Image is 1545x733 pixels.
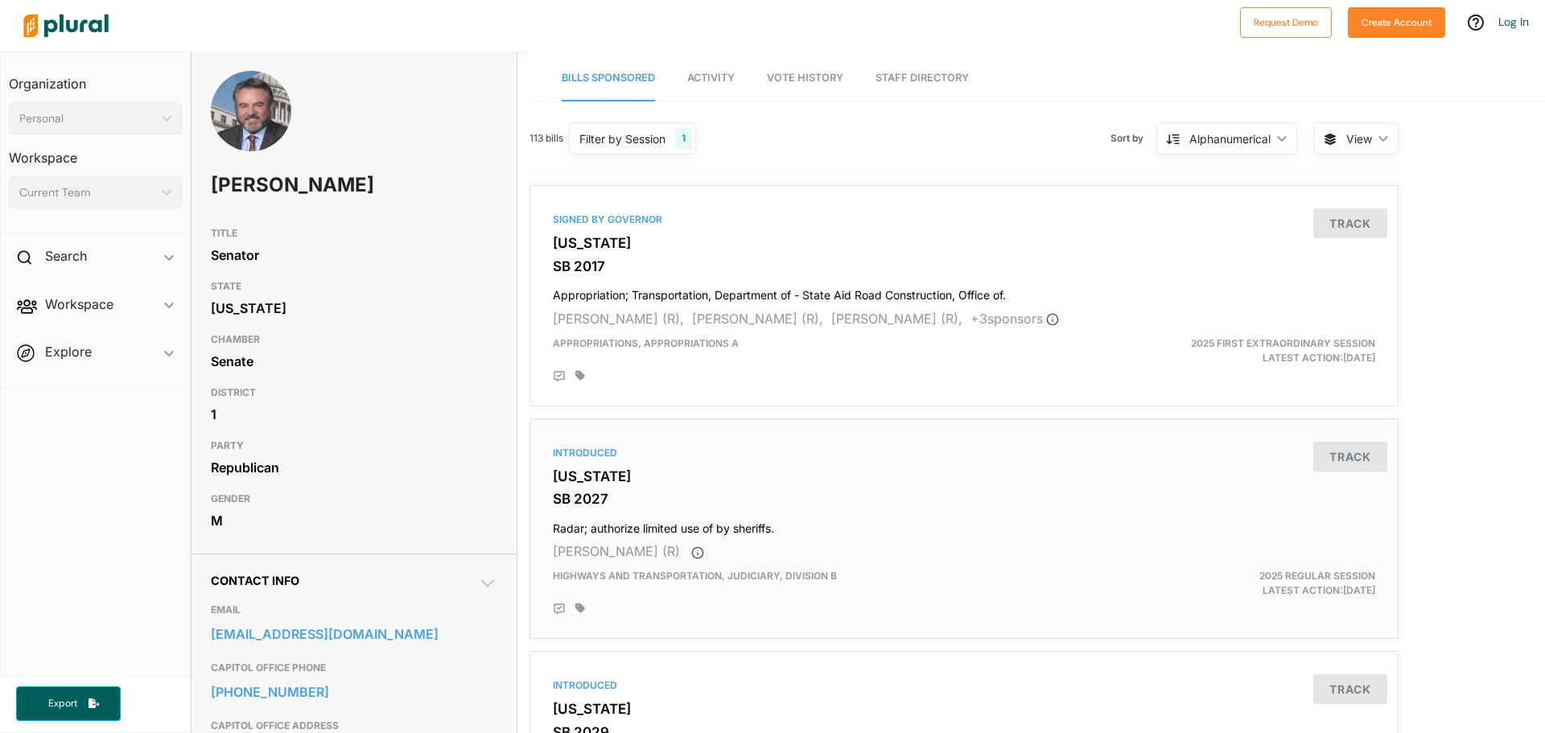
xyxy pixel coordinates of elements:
[692,311,823,327] span: [PERSON_NAME] (R),
[553,258,1375,274] h3: SB 2017
[211,349,497,373] div: Senate
[1313,674,1387,704] button: Track
[553,370,566,383] div: Add Position Statement
[1191,337,1375,349] span: 2025 First Extraordinary Session
[553,543,680,559] span: [PERSON_NAME] (R)
[831,311,962,327] span: [PERSON_NAME] (R),
[1259,570,1375,582] span: 2025 Regular Session
[687,56,735,101] a: Activity
[1240,7,1332,38] button: Request Demo
[767,56,843,101] a: Vote History
[211,574,299,587] span: Contact Info
[19,184,155,201] div: Current Team
[1348,7,1445,38] button: Create Account
[970,311,1059,327] span: + 3 sponsor s
[211,455,497,480] div: Republican
[1313,208,1387,238] button: Track
[1313,442,1387,472] button: Track
[553,701,1375,717] h3: [US_STATE]
[562,56,655,101] a: Bills Sponsored
[553,311,684,327] span: [PERSON_NAME] (R),
[675,128,692,149] div: 1
[553,570,837,582] span: Highways and Transportation, Judiciary, Division B
[553,281,1375,303] h4: Appropriation; Transportation, Department of - State Aid Road Construction, Office of.
[553,446,1375,460] div: Introduced
[553,212,1375,227] div: Signed by Governor
[1498,14,1529,29] a: Log In
[875,56,969,101] a: Staff Directory
[45,247,87,265] h2: Search
[562,72,655,84] span: Bills Sponsored
[553,514,1375,536] h4: Radar; authorize limited use of by sheriffs.
[211,383,497,402] h3: DISTRICT
[579,130,665,147] div: Filter by Session
[211,680,497,704] a: [PHONE_NUMBER]
[553,603,566,616] div: Add Position Statement
[211,224,497,243] h3: TITLE
[575,370,585,381] div: Add tags
[211,489,497,509] h3: GENDER
[211,71,291,178] img: Headshot of Michael McLendon
[1346,130,1372,147] span: View
[211,161,382,209] h1: [PERSON_NAME]
[211,243,497,267] div: Senator
[575,603,585,614] div: Add tags
[9,134,182,170] h3: Workspace
[1105,569,1387,598] div: Latest Action: [DATE]
[211,622,497,646] a: [EMAIL_ADDRESS][DOMAIN_NAME]
[211,277,497,296] h3: STATE
[1105,336,1387,365] div: Latest Action: [DATE]
[767,72,843,84] span: Vote History
[19,110,155,127] div: Personal
[211,658,497,677] h3: CAPITOL OFFICE PHONE
[9,60,182,96] h3: Organization
[553,678,1375,693] div: Introduced
[211,436,497,455] h3: PARTY
[553,491,1375,507] h3: SB 2027
[1110,131,1156,146] span: Sort by
[211,402,497,426] div: 1
[37,697,89,710] span: Export
[211,600,497,620] h3: EMAIL
[211,296,497,320] div: [US_STATE]
[1240,13,1332,30] a: Request Demo
[16,686,121,721] button: Export
[1189,130,1271,147] div: Alphanumerical
[211,330,497,349] h3: CHAMBER
[529,131,563,146] span: 113 bills
[553,468,1375,484] h3: [US_STATE]
[211,509,497,533] div: M
[1348,13,1445,30] a: Create Account
[687,72,735,84] span: Activity
[553,337,739,349] span: Appropriations, Appropriations A
[553,235,1375,251] h3: [US_STATE]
